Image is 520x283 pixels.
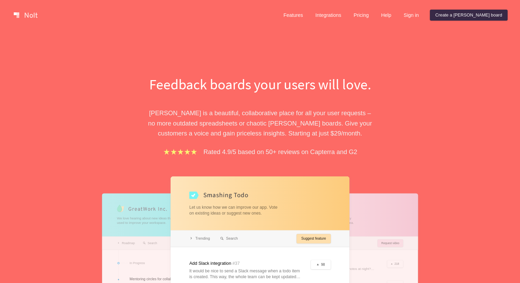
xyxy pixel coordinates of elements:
[278,10,308,21] a: Features
[348,10,374,21] a: Pricing
[310,10,347,21] a: Integrations
[163,148,198,156] img: stars.b067e34983.png
[376,10,397,21] a: Help
[398,10,424,21] a: Sign in
[141,74,379,94] h1: Feedback boards your users will love.
[141,108,379,138] p: [PERSON_NAME] is a beautiful, collaborative place for all your user requests – no more outdated s...
[204,147,357,157] p: Rated 4.9/5 based on 50+ reviews on Capterra and G2
[430,10,508,21] a: Create a [PERSON_NAME] board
